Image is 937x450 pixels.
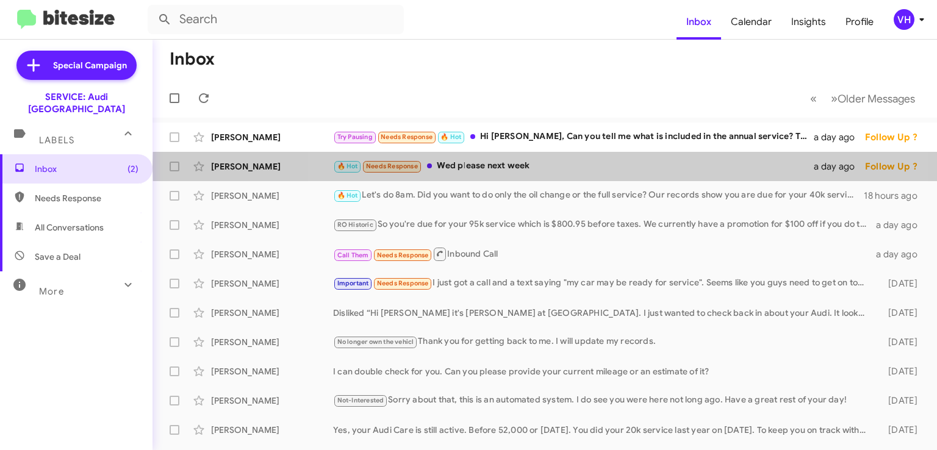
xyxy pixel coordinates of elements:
[873,307,927,319] div: [DATE]
[333,246,873,262] div: Inbound Call
[337,251,369,259] span: Call Them
[35,251,81,263] span: Save a Deal
[337,279,369,287] span: Important
[803,86,824,111] button: Previous
[333,276,873,290] div: I just got a call and a text saying "my car may be ready for service". Seems like you guys need t...
[333,393,873,407] div: Sorry about that, this is an automated system. I do see you were here not long ago. Have a great ...
[381,133,433,141] span: Needs Response
[873,277,927,290] div: [DATE]
[211,365,333,377] div: [PERSON_NAME]
[814,160,865,173] div: a day ago
[873,365,927,377] div: [DATE]
[211,395,333,407] div: [PERSON_NAME]
[211,336,333,348] div: [PERSON_NAME]
[810,91,817,106] span: «
[333,218,873,232] div: So you're due for your 95k service which is $800.95 before taxes. We currently have a promotion f...
[333,307,873,319] div: Disliked “Hi [PERSON_NAME] it's [PERSON_NAME] at [GEOGRAPHIC_DATA]. I just wanted to check back i...
[337,338,414,346] span: No longer own the vehicl
[211,131,333,143] div: [PERSON_NAME]
[838,92,915,105] span: Older Messages
[333,130,814,144] div: Hi [PERSON_NAME], Can you tell me what is included in the annual service? Thanks
[377,251,429,259] span: Needs Response
[333,335,873,349] div: Thank you for getting back to me. I will update my records.
[170,49,215,69] h1: Inbox
[883,9,924,30] button: VH
[211,307,333,319] div: [PERSON_NAME]
[865,160,927,173] div: Follow Up ?
[814,131,865,143] div: a day ago
[337,221,373,229] span: RO Historic
[53,59,127,71] span: Special Campaign
[211,424,333,436] div: [PERSON_NAME]
[824,86,922,111] button: Next
[864,190,927,202] div: 18 hours ago
[836,4,883,40] a: Profile
[781,4,836,40] a: Insights
[721,4,781,40] a: Calendar
[873,336,927,348] div: [DATE]
[211,190,333,202] div: [PERSON_NAME]
[377,279,429,287] span: Needs Response
[148,5,404,34] input: Search
[366,162,418,170] span: Needs Response
[35,221,104,234] span: All Conversations
[677,4,721,40] a: Inbox
[211,219,333,231] div: [PERSON_NAME]
[894,9,914,30] div: VH
[337,191,358,199] span: 🔥 Hot
[16,51,137,80] a: Special Campaign
[211,160,333,173] div: [PERSON_NAME]
[39,286,64,297] span: More
[873,424,927,436] div: [DATE]
[39,135,74,146] span: Labels
[333,159,814,173] div: Wed please next week
[333,188,864,202] div: Let's do 8am. Did you want to do only the oil change or the full service? Our records show you ar...
[337,396,384,404] span: Not-Interested
[333,424,873,436] div: Yes, your Audi Care is still active. Before 52,000 or [DATE]. You did your 20k service last year ...
[873,395,927,407] div: [DATE]
[337,133,373,141] span: Try Pausing
[127,163,138,175] span: (2)
[440,133,461,141] span: 🔥 Hot
[211,277,333,290] div: [PERSON_NAME]
[873,219,927,231] div: a day ago
[803,86,922,111] nav: Page navigation example
[865,131,927,143] div: Follow Up ?
[831,91,838,106] span: »
[337,162,358,170] span: 🔥 Hot
[35,163,138,175] span: Inbox
[873,248,927,260] div: a day ago
[35,192,138,204] span: Needs Response
[333,365,873,377] div: I can double check for you. Can you please provide your current mileage or an estimate of it?
[211,248,333,260] div: [PERSON_NAME]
